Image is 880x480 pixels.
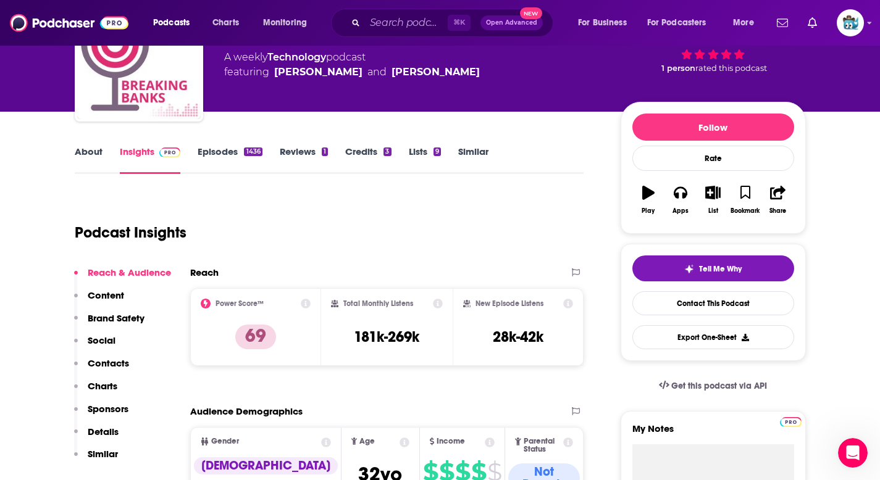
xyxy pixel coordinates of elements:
[224,65,480,80] span: featuring
[365,13,448,33] input: Search podcasts, credits, & more...
[524,437,561,453] span: Parental Status
[120,146,181,174] a: InsightsPodchaser Pro
[632,178,664,222] button: Play
[244,147,262,156] div: 1436
[632,146,794,171] div: Rate
[345,146,391,174] a: Credits3
[88,448,118,460] p: Similar
[190,405,303,417] h2: Audience Demographics
[74,267,171,289] button: Reach & Audience
[695,64,767,73] span: rated this podcast
[88,334,115,346] p: Social
[632,114,794,141] button: Follow
[661,64,695,73] span: 1 person
[632,291,794,315] a: Contact This Podcast
[632,325,794,349] button: Export One-Sheet
[480,15,543,30] button: Open AdvancedNew
[434,147,441,156] div: 9
[88,403,128,415] p: Sponsors
[520,7,542,19] span: New
[699,264,742,274] span: Tell Me Why
[198,146,262,174] a: Episodes1436
[343,9,565,37] div: Search podcasts, credits, & more...
[639,13,724,33] button: open menu
[343,299,413,308] h2: Total Monthly Listens
[75,146,103,174] a: About
[731,207,760,215] div: Bookmark
[267,51,326,63] a: Technology
[204,13,246,33] a: Charts
[74,448,118,471] button: Similar
[437,437,465,445] span: Income
[409,146,441,174] a: Lists9
[74,334,115,357] button: Social
[10,11,128,35] img: Podchaser - Follow, Share and Rate Podcasts
[235,325,276,349] p: 69
[838,438,868,468] iframe: Intercom live chat
[647,14,706,31] span: For Podcasters
[664,178,697,222] button: Apps
[74,426,119,449] button: Details
[88,289,124,301] p: Content
[642,207,655,215] div: Play
[211,437,239,445] span: Gender
[274,65,362,80] a: Brett King
[578,14,627,31] span: For Business
[684,264,694,274] img: tell me why sparkle
[761,178,794,222] button: Share
[569,13,642,33] button: open menu
[769,207,786,215] div: Share
[708,207,718,215] div: List
[359,437,375,445] span: Age
[367,65,387,80] span: and
[212,14,239,31] span: Charts
[74,312,145,335] button: Brand Safety
[448,15,471,31] span: ⌘ K
[280,146,328,174] a: Reviews1
[486,20,537,26] span: Open Advanced
[145,13,206,33] button: open menu
[159,147,181,157] img: Podchaser Pro
[476,299,543,308] h2: New Episode Listens
[458,146,488,174] a: Similar
[803,12,822,33] a: Show notifications dropdown
[493,328,543,346] h3: 28k-42k
[780,417,802,427] img: Podchaser Pro
[322,147,328,156] div: 1
[837,9,864,36] button: Show profile menu
[780,415,802,427] a: Pro website
[88,357,129,369] p: Contacts
[724,13,769,33] button: open menu
[88,267,171,278] p: Reach & Audience
[632,423,794,444] label: My Notes
[216,299,264,308] h2: Power Score™
[190,267,219,278] h2: Reach
[194,457,338,474] div: [DEMOGRAPHIC_DATA]
[837,9,864,36] img: User Profile
[88,380,117,392] p: Charts
[74,403,128,426] button: Sponsors
[733,14,754,31] span: More
[697,178,729,222] button: List
[74,289,124,312] button: Content
[383,147,391,156] div: 3
[224,50,480,80] div: A weekly podcast
[837,9,864,36] span: Logged in as bulleit_whale_pod
[673,207,689,215] div: Apps
[772,12,793,33] a: Show notifications dropdown
[254,13,323,33] button: open menu
[354,328,419,346] h3: 181k-269k
[75,223,186,242] h1: Podcast Insights
[649,371,777,401] a: Get this podcast via API
[88,426,119,437] p: Details
[74,357,129,380] button: Contacts
[153,14,190,31] span: Podcasts
[74,380,117,403] button: Charts
[632,255,794,281] button: tell me why sparkleTell Me Why
[392,65,480,80] a: JP Nicols
[729,178,761,222] button: Bookmark
[88,312,145,324] p: Brand Safety
[671,381,767,391] span: Get this podcast via API
[263,14,307,31] span: Monitoring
